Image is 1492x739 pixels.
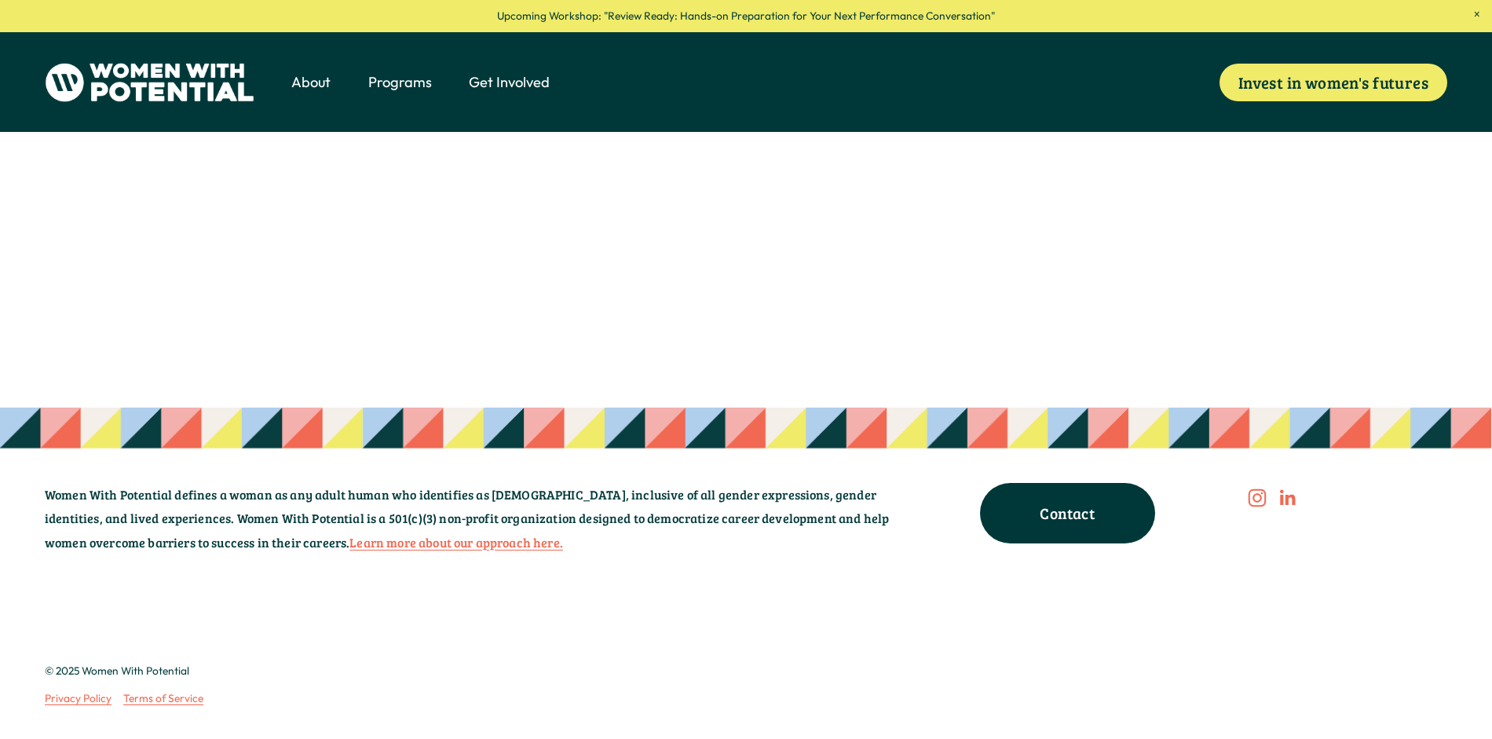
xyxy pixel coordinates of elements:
span: Programs [368,72,432,93]
code: Women With Potential defines a woman as any adult human who identifies as [DEMOGRAPHIC_DATA], inc... [45,486,892,551]
iframe: Termly Policy [45,210,1036,327]
a: folder dropdown [469,71,550,93]
a: folder dropdown [368,71,432,93]
a: Instagram [1248,488,1267,507]
a: Contact [980,483,1155,543]
img: Women With Potential [45,63,254,102]
span: About [291,72,331,93]
a: Invest in women's futures [1220,64,1447,101]
a: Learn more about our approach here. [349,531,563,554]
a: Terms of Service [123,691,203,706]
span: Get Involved [469,72,550,93]
a: LinkedIn [1278,488,1296,507]
p: © 2025 Women With Potential [45,664,629,679]
a: Privacy Policy [45,691,112,706]
a: folder dropdown [291,71,331,93]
